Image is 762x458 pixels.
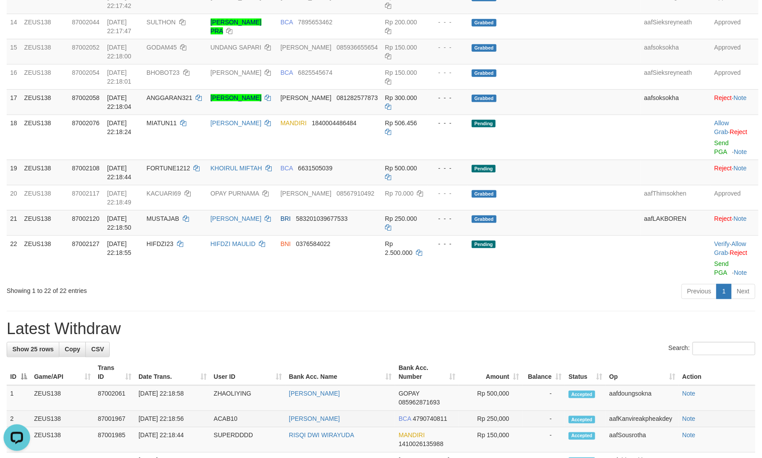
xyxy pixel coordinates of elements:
td: 87001967 [94,411,135,427]
div: - - - [431,68,465,77]
td: aafKanvireakpheakdey [606,411,679,427]
span: Rp 500.000 [385,165,417,172]
span: KACUARI69 [146,190,181,197]
a: Note [682,432,696,439]
td: 1 [7,385,31,411]
td: Rp 500,000 [459,385,523,411]
td: aafSieksreyneath [641,14,711,39]
td: [DATE] 22:18:44 [135,427,210,453]
span: Grabbed [472,216,496,223]
span: [PERSON_NAME] [281,190,331,197]
span: Grabbed [472,69,496,77]
td: 87001985 [94,427,135,453]
span: 87002052 [72,44,100,51]
a: Note [734,215,747,222]
span: Rp 200.000 [385,19,417,26]
span: 87002058 [72,94,100,101]
span: BNI [281,240,291,247]
td: ZHAOLIYING [210,385,285,411]
span: Rp 300.000 [385,94,417,101]
a: Reject [714,215,732,222]
a: [PERSON_NAME] [211,119,262,127]
a: Reject [714,165,732,172]
span: ANGGARAN321 [146,94,192,101]
span: Copy [65,346,80,353]
td: [DATE] 22:18:58 [135,385,210,411]
a: Reject [730,249,747,256]
span: Grabbed [472,190,496,198]
span: 87002076 [72,119,100,127]
span: Grabbed [472,44,496,52]
td: 22 [7,235,21,281]
button: Open LiveChat chat widget [4,4,30,30]
a: Note [682,390,696,397]
span: Copy 0376584022 to clipboard [296,240,331,247]
td: 19 [7,160,21,185]
span: MUSTAJAB [146,215,179,222]
span: [PERSON_NAME] [281,94,331,101]
a: CSV [85,342,110,357]
td: ZEUS138 [31,411,94,427]
span: MIATUN11 [146,119,177,127]
a: [PERSON_NAME] [211,69,262,76]
td: · [711,89,758,115]
td: Rp 150,000 [459,427,523,453]
span: MANDIRI [399,432,425,439]
td: Approved [711,64,758,89]
div: Showing 1 to 22 of 22 entries [7,283,311,296]
span: BCA [399,416,411,423]
span: [PERSON_NAME] [281,44,331,51]
a: Previous [681,284,717,299]
a: Note [734,148,747,155]
td: ACAB10 [210,411,285,427]
td: Approved [711,39,758,64]
a: Note [682,416,696,423]
td: 17 [7,89,21,115]
td: SUPERDDDD [210,427,285,453]
a: Allow Grab [714,240,746,256]
span: 87002108 [72,165,100,172]
td: · [711,115,758,160]
th: ID: activate to sort column descending [7,360,31,385]
span: [DATE] 22:18:44 [107,165,131,181]
span: 87002127 [72,240,100,247]
th: User ID: activate to sort column ascending [210,360,285,385]
a: OPAY PURNAMA [211,190,259,197]
td: 18 [7,115,21,160]
span: [DATE] 22:18:24 [107,119,131,135]
td: aafdoungsokna [606,385,679,411]
span: [DATE] 22:18:50 [107,215,131,231]
td: ZEUS138 [31,385,94,411]
th: Balance: activate to sort column ascending [523,360,565,385]
td: ZEUS138 [21,64,69,89]
a: HIFDZI MAULID [211,240,256,247]
span: [DATE] 22:18:01 [107,69,131,85]
span: [DATE] 22:18:00 [107,44,131,60]
td: · [711,210,758,235]
div: - - - [431,164,465,173]
div: - - - [431,18,465,27]
td: - [523,427,565,453]
th: Status: activate to sort column ascending [565,360,606,385]
span: Grabbed [472,19,496,27]
a: [PERSON_NAME] [211,94,262,101]
th: Amount: activate to sort column ascending [459,360,523,385]
a: [PERSON_NAME] [211,215,262,222]
td: 2 [7,411,31,427]
span: HIFDZI23 [146,240,173,247]
input: Search: [693,342,755,355]
a: RISQI DWI WIRAYUDA [289,432,354,439]
span: Rp 250.000 [385,215,417,222]
td: ZEUS138 [21,39,69,64]
th: Action [679,360,755,385]
a: Note [734,94,747,101]
td: Approved [711,14,758,39]
span: GODAM45 [146,44,177,51]
span: Rp 150.000 [385,69,417,76]
span: 87002054 [72,69,100,76]
span: BHOBOT23 [146,69,180,76]
td: 15 [7,39,21,64]
span: Rp 2.500.000 [385,240,412,256]
a: Reject [730,128,747,135]
span: 87002117 [72,190,100,197]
